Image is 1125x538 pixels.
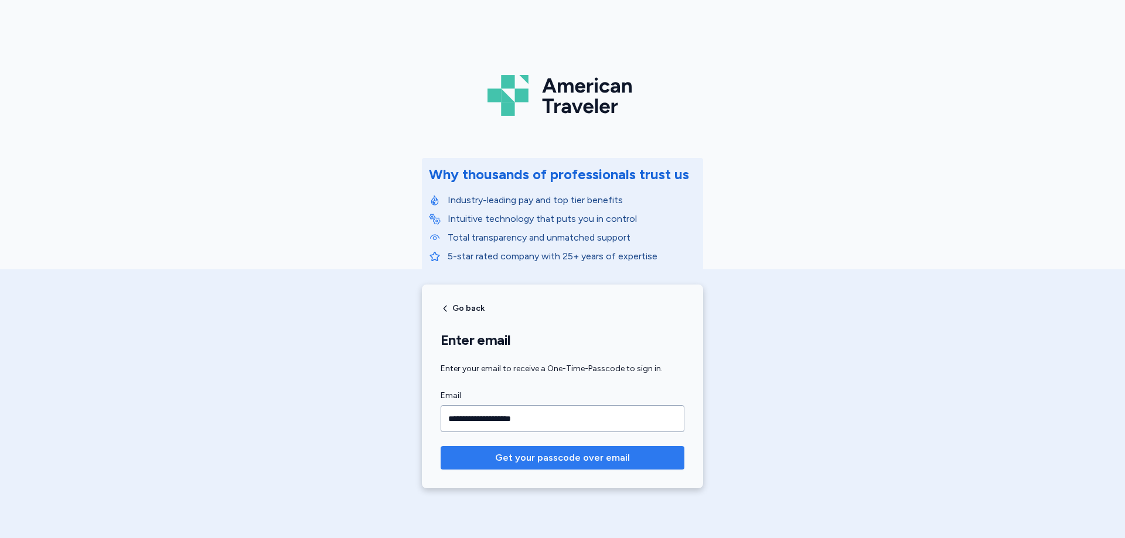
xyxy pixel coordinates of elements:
div: Enter your email to receive a One-Time-Passcode to sign in. [441,363,684,375]
p: Intuitive technology that puts you in control [448,212,696,226]
p: 5-star rated company with 25+ years of expertise [448,249,696,263]
input: Email [441,405,684,432]
span: Go back [452,304,485,313]
p: Industry-leading pay and top tier benefits [448,193,696,207]
p: Total transparency and unmatched support [448,231,696,245]
button: Go back [441,304,485,313]
button: Get your passcode over email [441,446,684,470]
img: Logo [487,70,637,121]
div: Why thousands of professionals trust us [429,165,689,184]
span: Get your passcode over email [495,451,630,465]
label: Email [441,389,684,403]
h1: Enter email [441,331,684,349]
